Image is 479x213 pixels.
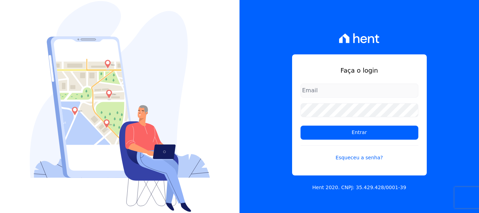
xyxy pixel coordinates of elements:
[301,126,418,140] input: Entrar
[30,1,210,212] img: Login
[312,184,406,191] p: Hent 2020. CNPJ: 35.429.428/0001-39
[301,84,418,98] input: Email
[301,66,418,75] h1: Faça o login
[301,145,418,161] a: Esqueceu a senha?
